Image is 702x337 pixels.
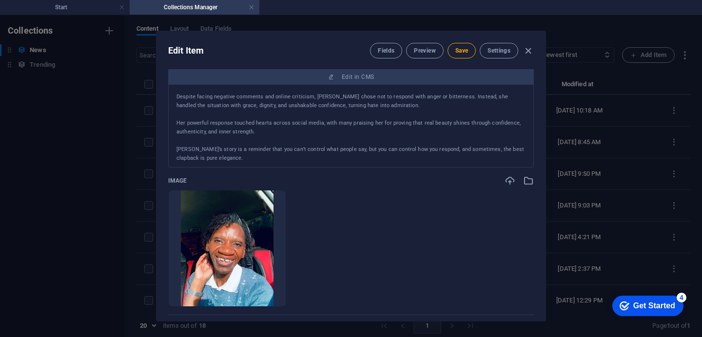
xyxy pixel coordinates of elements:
[455,47,468,55] span: Save
[176,119,526,136] p: Her powerful response touched hearts across social media, with many praising her for proving that...
[10,5,81,25] div: Get Started 4 items remaining, 20% complete
[487,47,510,55] span: Settings
[378,47,394,55] span: Fields
[176,145,526,163] p: [PERSON_NAME]’s story is a reminder that you can’t control what people say, but you can control h...
[523,175,534,186] i: Select from file manager or stock photos
[181,190,273,306] img: 1757059950604-CWcNNDlSB74Eduvtp97wiQ.jpg
[74,2,84,12] div: 4
[406,43,443,58] button: Preview
[480,43,518,58] button: Settings
[31,11,73,19] div: Get Started
[414,47,435,55] span: Preview
[370,43,402,58] button: Fields
[168,177,187,185] p: Image
[176,93,526,110] p: Despite facing negative comments and online criticism, [PERSON_NAME] chose not to respond with an...
[448,43,476,58] button: Save
[342,73,374,81] span: Edit in CMS
[130,2,259,13] h4: Collections Manager
[168,45,204,56] h2: Edit Item
[168,190,286,307] li: 1757059950604-CWcNNDlSB74Eduvtp97wiQ.jpg
[168,69,534,85] button: Edit in CMS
